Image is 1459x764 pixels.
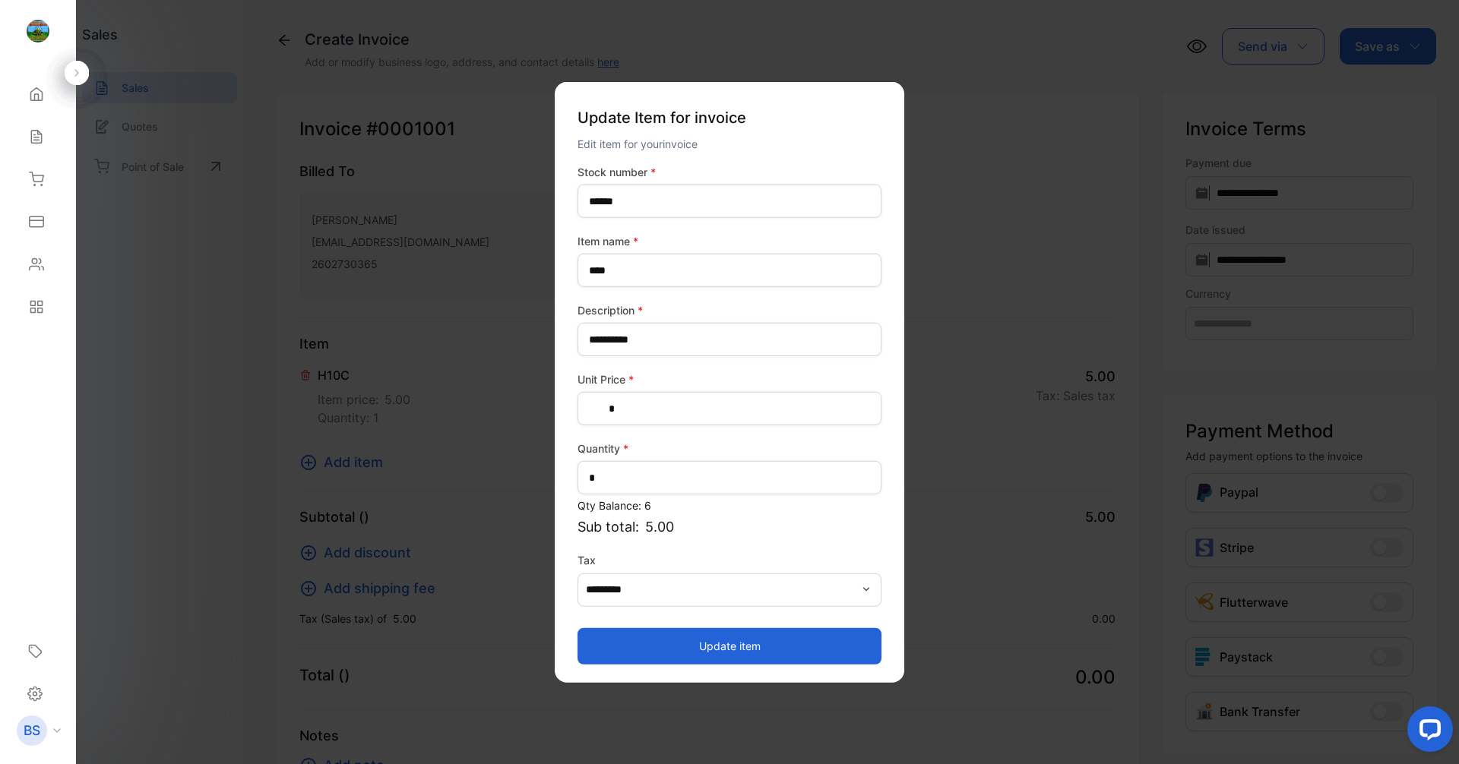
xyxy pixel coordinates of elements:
span: Edit item for your invoice [578,137,698,150]
label: Quantity [578,440,881,456]
p: Qty Balance: 6 [578,497,881,513]
label: Stock number [578,164,881,180]
span: 5.00 [645,516,674,537]
label: Item name [578,233,881,249]
button: Update item [578,627,881,664]
label: Unit Price [578,371,881,387]
iframe: LiveChat chat widget [1395,700,1459,764]
p: BS [24,721,40,740]
label: Tax [578,552,881,568]
img: logo [27,20,49,43]
label: Description [578,302,881,318]
p: Update Item for invoice [578,100,881,135]
p: Sub total: [578,516,881,537]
